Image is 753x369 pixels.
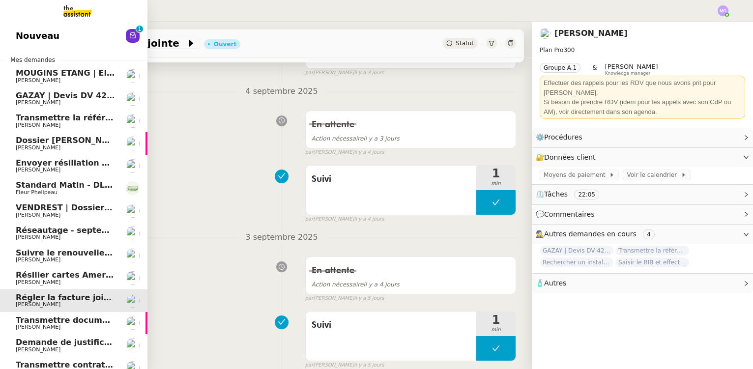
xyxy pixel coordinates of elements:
[16,234,60,240] span: [PERSON_NAME]
[615,257,689,267] span: Saisir le RIB et effectuer le règlement
[16,122,60,128] span: [PERSON_NAME]
[532,185,753,204] div: ⏲️Tâches 22:05
[16,189,58,196] span: Fleur Phelipeau
[16,28,59,43] span: Nouveau
[605,63,658,70] span: [PERSON_NAME]
[305,69,314,77] span: par
[615,246,689,255] span: Transmettre la référence du carrelage
[536,210,599,218] span: 💬
[138,26,142,34] p: 1
[312,281,364,288] span: Action nécessaire
[544,170,609,180] span: Moyens de paiement
[16,270,161,280] span: Résilier cartes American Express
[305,294,314,303] span: par
[718,5,728,16] img: svg
[592,63,597,76] span: &
[126,294,140,308] img: users%2F2TyHGbgGwwZcFhdWHiwf3arjzPD2%2Favatar%2F1545394186276.jpeg
[536,279,566,287] span: 🧴
[540,28,550,39] img: users%2F2TyHGbgGwwZcFhdWHiwf3arjzPD2%2Favatar%2F1545394186276.jpeg
[536,152,600,163] span: 🔐
[643,229,655,239] nz-tag: 4
[16,315,209,325] span: Transmettre documents en LRAR à SMABTP
[532,128,753,147] div: ⚙️Procédures
[456,40,474,47] span: Statut
[126,316,140,330] img: users%2FlEKjZHdPaYMNgwXp1mLJZ8r8UFs1%2Favatar%2F1e03ee85-bb59-4f48-8ffa-f076c2e8c285
[16,346,60,353] span: [PERSON_NAME]
[354,215,384,224] span: il y a 4 jours
[305,215,314,224] span: par
[354,69,384,77] span: il y a 3 jours
[544,279,566,287] span: Autres
[305,215,384,224] small: [PERSON_NAME]
[126,227,140,240] img: users%2FfjlNmCTkLiVoA3HQjY3GA5JXGxb2%2Favatar%2Fstarofservice_97480retdsc0392.png
[16,256,60,263] span: [PERSON_NAME]
[312,318,470,333] span: Suivi
[4,55,61,65] span: Mes demandes
[16,293,118,302] span: Régler la facture jointe
[305,69,384,77] small: [PERSON_NAME]
[563,47,575,54] span: 300
[312,56,405,62] span: il y a 4 heures
[554,28,628,38] a: [PERSON_NAME]
[312,135,400,142] span: il y a 3 jours
[126,69,140,83] img: users%2FfjlNmCTkLiVoA3HQjY3GA5JXGxb2%2Favatar%2Fstarofservice_97480retdsc0392.png
[544,230,637,238] span: Autres demandes en cours
[126,249,140,262] img: users%2FfjlNmCTkLiVoA3HQjY3GA5JXGxb2%2Favatar%2Fstarofservice_97480retdsc0392.png
[540,47,563,54] span: Plan Pro
[16,248,199,257] span: Suivre le renouvellement produit Trimble
[476,179,516,188] span: min
[540,246,613,255] span: GAZAY | Devis DV 42 427 sèche-serviette
[536,190,608,198] span: ⏲️
[536,132,587,143] span: ⚙️
[312,56,364,62] span: Action nécessaire
[476,168,516,179] span: 1
[16,99,60,106] span: [PERSON_NAME]
[574,190,599,199] nz-tag: 22:05
[16,203,201,212] span: VENDREST | Dossiers Drive - SCI Gabrielle
[126,114,140,128] img: users%2F2TyHGbgGwwZcFhdWHiwf3arjzPD2%2Favatar%2F1545394186276.jpeg
[305,148,314,157] span: par
[627,170,680,180] span: Voir le calendrier
[16,113,185,122] span: Transmettre la référence du carrelage
[532,148,753,167] div: 🔐Données client
[544,78,741,97] div: Effectuer des rappels pour les RDV que nous avons prit pour [PERSON_NAME].
[126,159,140,173] img: users%2FutyFSk64t3XkVZvBICD9ZGkOt3Y2%2Favatar%2F51cb3b97-3a78-460b-81db-202cf2efb2f3
[126,92,140,106] img: users%2F2TyHGbgGwwZcFhdWHiwf3arjzPD2%2Favatar%2F1545394186276.jpeg
[126,137,140,150] img: users%2FfjlNmCTkLiVoA3HQjY3GA5JXGxb2%2Favatar%2Fstarofservice_97480retdsc0392.png
[476,326,516,334] span: min
[16,301,60,308] span: [PERSON_NAME]
[540,257,613,267] span: Rechercher un installateur de porte blindée
[532,205,753,224] div: 💬Commentaires
[532,274,753,293] div: 🧴Autres
[605,71,651,76] span: Knowledge manager
[126,204,140,218] img: users%2FfjlNmCTkLiVoA3HQjY3GA5JXGxb2%2Favatar%2Fstarofservice_97480retdsc0392.png
[16,324,60,330] span: [PERSON_NAME]
[16,279,60,285] span: [PERSON_NAME]
[312,281,400,288] span: il y a 4 jours
[305,148,384,157] small: [PERSON_NAME]
[544,97,741,116] div: Si besoin de prendre RDV (idem pour les appels avec son CdP ou AM), voir directement dans son age...
[237,85,325,98] span: 4 septembre 2025
[540,63,580,73] nz-tag: Groupe A.1
[312,266,354,275] span: En attente
[532,225,753,244] div: 🕵️Autres demandes en cours 4
[16,158,194,168] span: Envoyer résiliation assurance GENERALI
[16,338,254,347] span: Demande de justificatifs Pennylane - septembre 2025
[16,77,60,84] span: [PERSON_NAME]
[126,339,140,352] img: users%2FfjlNmCTkLiVoA3HQjY3GA5JXGxb2%2Favatar%2Fstarofservice_97480retdsc0392.png
[16,68,174,78] span: MOUGINS ETANG | Electroménagers
[544,133,582,141] span: Procédures
[16,144,60,151] span: [PERSON_NAME]
[544,210,594,218] span: Commentaires
[312,120,354,129] span: En attente
[16,167,60,173] span: [PERSON_NAME]
[476,314,516,326] span: 1
[354,148,384,157] span: il y a 4 jours
[544,153,596,161] span: Données client
[16,136,125,145] span: Dossier [PERSON_NAME]
[16,212,60,218] span: [PERSON_NAME]
[126,271,140,285] img: users%2FgeBNsgrICCWBxRbiuqfStKJvnT43%2Favatar%2F643e594d886881602413a30f_1666712378186.jpeg
[126,181,140,195] img: 7f9b6497-4ade-4d5b-ae17-2cbe23708554
[16,91,198,100] span: GAZAY | Devis DV 42 427 sèche-serviette
[305,294,384,303] small: [PERSON_NAME]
